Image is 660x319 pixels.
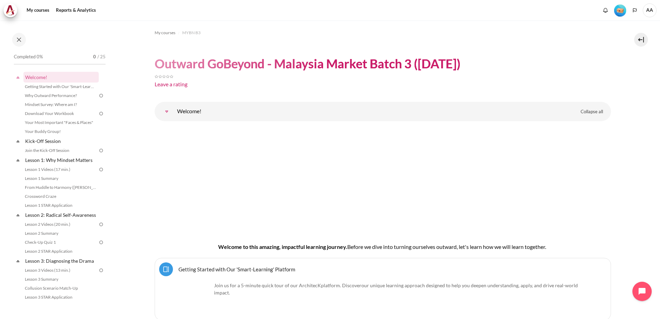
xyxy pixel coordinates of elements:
a: Lesson 2 Videos (20 min.) [23,220,98,229]
a: Lesson 1 Videos (17 min.) [23,165,98,174]
a: MYBN B3 [182,29,201,37]
a: Lesson 2 STAR Application [23,247,98,255]
span: Collapse [14,212,21,219]
span: Collapse [14,157,21,164]
img: To do [98,147,104,154]
a: Welcome! [160,105,174,118]
a: Why Outward Performance? [23,91,98,100]
a: Getting Started with Our 'Smart-Learning' Platform [23,83,98,91]
a: From Huddle to Harmony ([PERSON_NAME]'s Story) [23,183,98,192]
a: Lesson 1 Summary [23,174,98,183]
span: AA [643,3,657,17]
a: Your Most Important "Faces & Places" [23,118,98,127]
a: Lesson 3: Diagnosing the Drama [24,256,98,265]
a: Kick-Off Session [24,136,98,146]
span: Collapse [14,138,21,145]
a: Getting Started with Our 'Smart-Learning' Platform [178,266,295,272]
a: Crossword Craze [23,192,98,201]
h4: Welcome to this amazing, impactful learning journey. [177,243,589,251]
img: To do [98,267,104,273]
span: My courses [155,30,175,36]
a: Lesson 3 Summary [23,275,98,283]
a: My courses [155,29,175,37]
a: Lesson 2 Summary [23,229,98,238]
span: Collapse [14,74,21,81]
a: Join the Kick-Off Session [23,146,98,155]
span: . [214,282,578,296]
a: Your Buddy Group! [23,127,98,136]
a: Lesson 1: Why Mindset Matters [24,155,98,165]
span: Collapse [14,258,21,264]
a: Lesson 1 STAR Application [23,201,98,210]
a: Welcome! [24,72,98,82]
a: My courses [24,3,52,17]
a: Level #1 [611,4,629,17]
img: Architeck [6,5,15,16]
a: Collapse all [575,106,608,118]
button: Languages [630,5,640,16]
a: Lesson 3 STAR Application [23,293,98,301]
p: Join us for a 5-minute quick tour of our ArchitecK platform. Discover [177,282,589,296]
a: Leave a rating [155,81,187,87]
a: Collusion Scenario Match-Up [23,284,98,292]
a: Lesson 2: Radical Self-Awareness [24,210,98,220]
div: Show notification window with no new notifications [600,5,611,16]
h1: Outward GoBeyond - Malaysia Market Batch 3 ([DATE]) [155,56,460,72]
img: To do [98,239,104,245]
img: To do [98,110,104,117]
a: Reports & Analytics [54,3,98,17]
img: Level #1 [614,4,626,17]
span: 0 [93,54,96,60]
span: Completed 0% [14,54,43,60]
a: Download Your Workbook [23,109,98,118]
span: B [347,243,351,250]
img: platform logo [177,282,212,316]
nav: Navigation bar [155,27,611,38]
img: To do [98,221,104,228]
a: User menu [643,3,657,17]
span: Collapse all [581,108,603,115]
img: To do [98,93,104,99]
span: our unique learning approach designed to help you deepen understanding, apply, and drive real-wor... [214,282,578,296]
span: efore we dive into turning ourselves outward, let's learn how we will learn together. [351,243,546,250]
span: / 25 [97,54,106,60]
span: MYBN B3 [182,30,201,36]
a: Lesson 3 Videos (13 min.) [23,266,98,274]
a: Mindset Survey: Where am I? [23,100,98,109]
img: To do [98,166,104,173]
a: Architeck Architeck [3,3,21,17]
a: Check-Up Quiz 1 [23,238,98,246]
